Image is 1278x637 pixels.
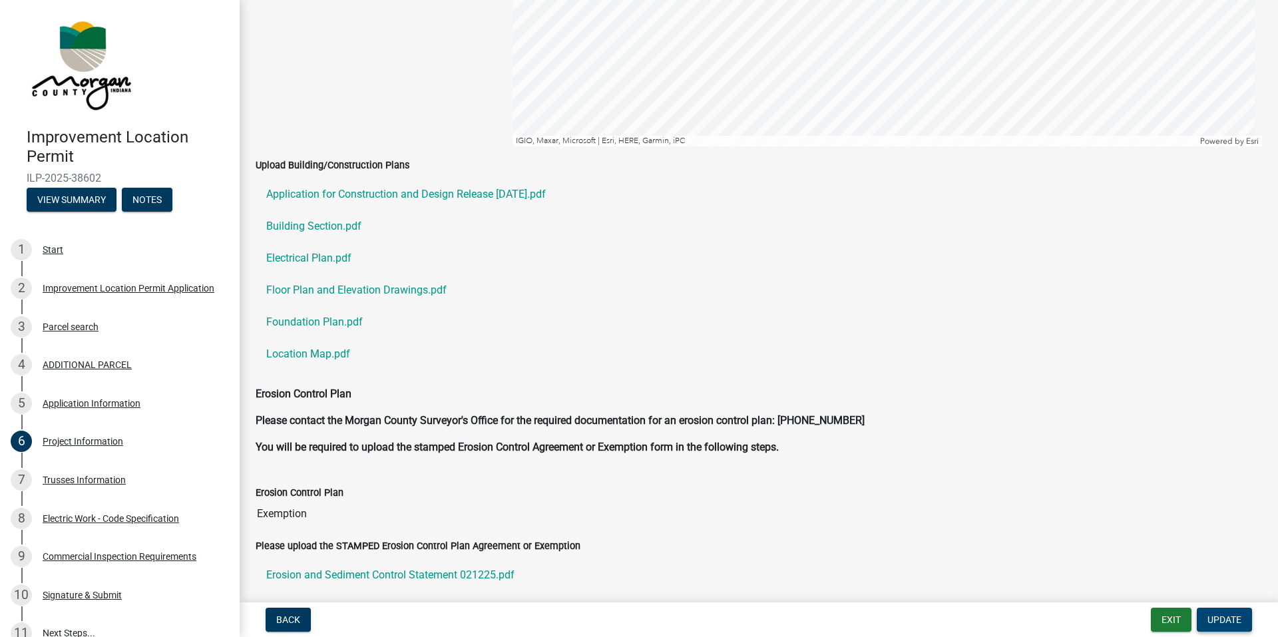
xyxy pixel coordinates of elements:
[122,195,172,206] wm-modal-confirm: Notes
[11,393,32,414] div: 5
[256,338,1262,370] a: Location Map.pdf
[11,239,32,260] div: 1
[256,306,1262,338] a: Foundation Plan.pdf
[1197,136,1262,146] div: Powered by
[11,469,32,491] div: 7
[43,552,196,561] div: Commercial Inspection Requirements
[256,559,1262,591] a: Erosion and Sediment Control Statement 021225.pdf
[276,614,300,625] span: Back
[256,274,1262,306] a: Floor Plan and Elevation Drawings.pdf
[11,316,32,337] div: 3
[27,195,116,206] wm-modal-confirm: Summary
[43,284,214,293] div: Improvement Location Permit Application
[256,161,409,170] label: Upload Building/Construction Plans
[43,322,99,331] div: Parcel search
[1246,136,1259,146] a: Esri
[43,360,132,369] div: ADDITIONAL PARCEL
[43,437,123,446] div: Project Information
[1151,608,1191,632] button: Exit
[256,441,779,453] strong: You will be required to upload the stamped Erosion Control Agreement or Exemption form in the fol...
[256,210,1262,242] a: Building Section.pdf
[11,584,32,606] div: 10
[43,590,122,600] div: Signature & Submit
[1207,614,1241,625] span: Update
[513,136,1197,146] div: IGIO, Maxar, Microsoft | Esri, HERE, Garmin, iPC
[1197,608,1252,632] button: Update
[11,431,32,452] div: 6
[27,128,229,166] h4: Improvement Location Permit
[43,475,126,485] div: Trusses Information
[27,188,116,212] button: View Summary
[11,354,32,375] div: 4
[266,608,311,632] button: Back
[11,278,32,299] div: 2
[256,178,1262,210] a: Application for Construction and Design Release [DATE].pdf
[256,242,1262,274] a: Electrical Plan.pdf
[11,546,32,567] div: 9
[256,542,580,551] label: Please upload the STAMPED Erosion Control Plan Agreement or Exemption
[256,414,865,427] strong: Please contact the Morgan County Surveyor's Office for the required documentation for an erosion ...
[122,188,172,212] button: Notes
[256,387,351,400] strong: Erosion Control Plan
[43,399,140,408] div: Application Information
[43,245,63,254] div: Start
[27,14,134,114] img: Morgan County, Indiana
[43,514,179,523] div: Electric Work - Code Specification
[11,508,32,529] div: 8
[256,489,343,498] label: Erosion Control Plan
[27,172,213,184] span: ILP-2025-38602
